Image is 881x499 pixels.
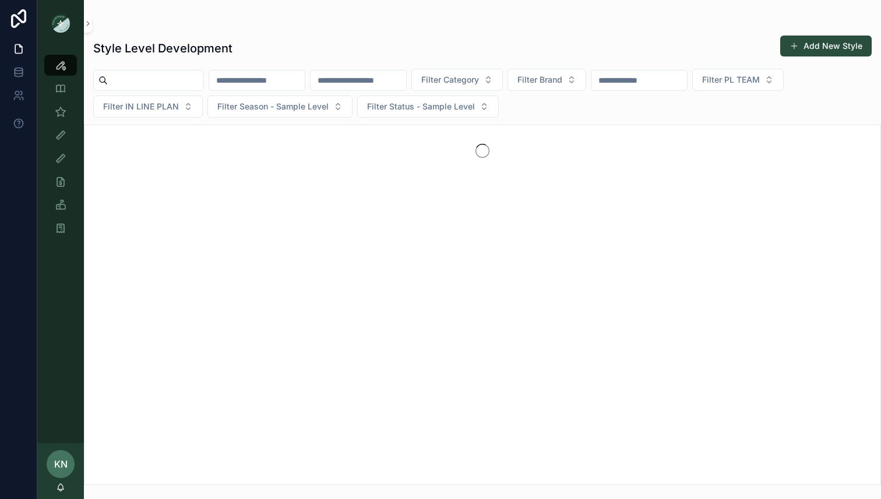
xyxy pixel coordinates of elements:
[51,14,70,33] img: App logo
[93,40,232,56] h1: Style Level Development
[37,47,84,254] div: scrollable content
[692,69,784,91] button: Select Button
[357,95,499,118] button: Select Button
[508,69,586,91] button: Select Button
[103,101,179,112] span: Filter IN LINE PLAN
[367,101,475,112] span: Filter Status - Sample Level
[421,74,479,86] span: Filter Category
[780,36,872,56] button: Add New Style
[702,74,760,86] span: Filter PL TEAM
[517,74,562,86] span: Filter Brand
[411,69,503,91] button: Select Button
[93,95,203,118] button: Select Button
[217,101,329,112] span: Filter Season - Sample Level
[54,457,68,471] span: KN
[207,95,353,118] button: Select Button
